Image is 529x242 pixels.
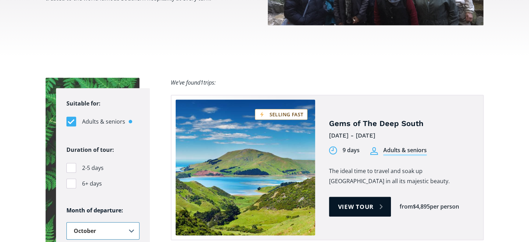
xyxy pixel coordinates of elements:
[347,146,360,154] div: days
[171,78,216,88] div: We’ve found trips:
[66,99,101,109] legend: Suitable for:
[400,203,413,211] div: from
[82,117,125,126] span: Adults & seniors
[82,179,102,188] span: 6+ days
[430,203,459,211] div: per person
[329,119,473,129] h4: Gems of The Deep South
[343,146,346,154] div: 9
[329,130,473,141] div: [DATE] - [DATE]
[200,79,203,86] span: 1
[66,207,139,214] h6: Month of departure:
[66,145,114,155] legend: Duration of tour:
[329,166,473,186] p: The ideal time to travel and soak up [GEOGRAPHIC_DATA] in all its majestic beauty.
[413,203,430,211] div: $4,895
[82,163,104,173] span: 2-5 days
[329,197,391,217] a: View tour
[383,146,427,156] div: Adults & seniors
